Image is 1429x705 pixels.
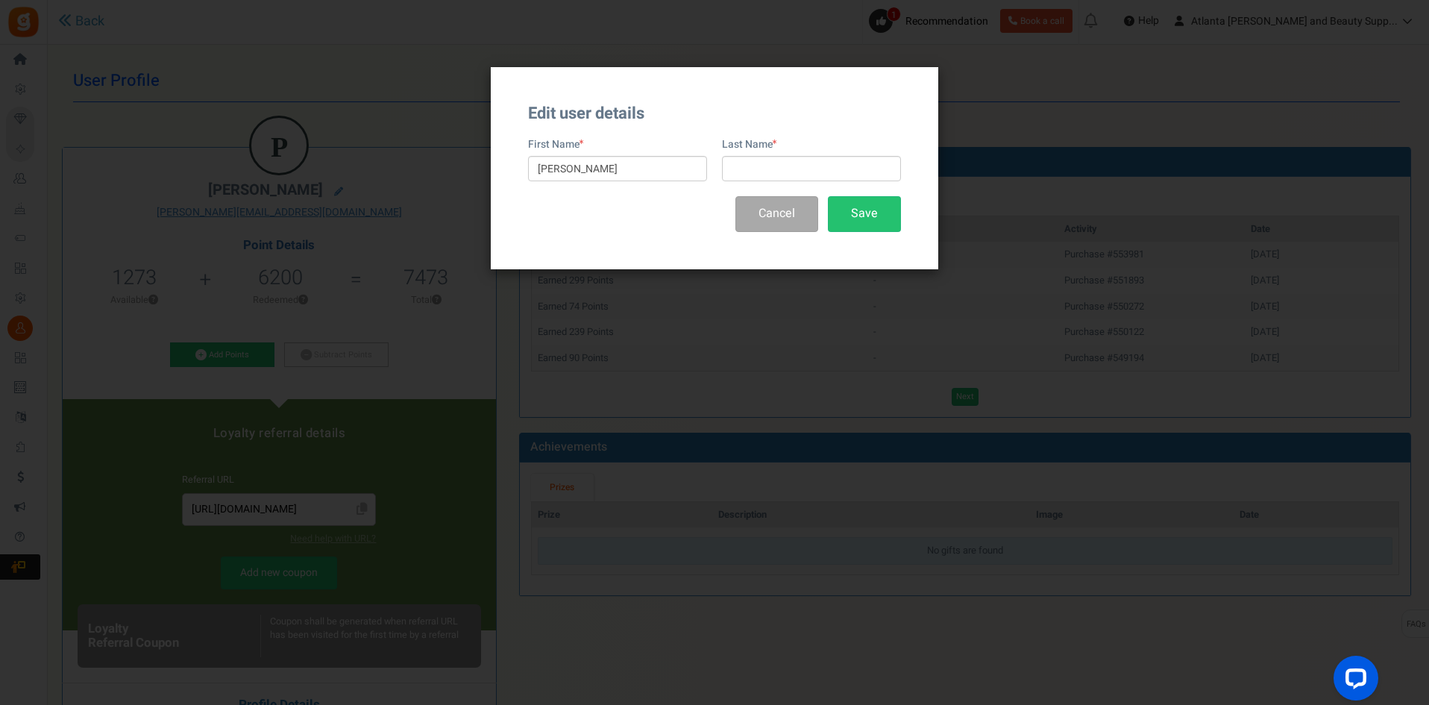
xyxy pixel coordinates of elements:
button: Save [828,196,901,231]
h3: Edit user details [528,104,901,122]
label: Last Name [722,137,773,152]
button: Cancel [735,196,818,231]
label: First Name [528,137,580,152]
